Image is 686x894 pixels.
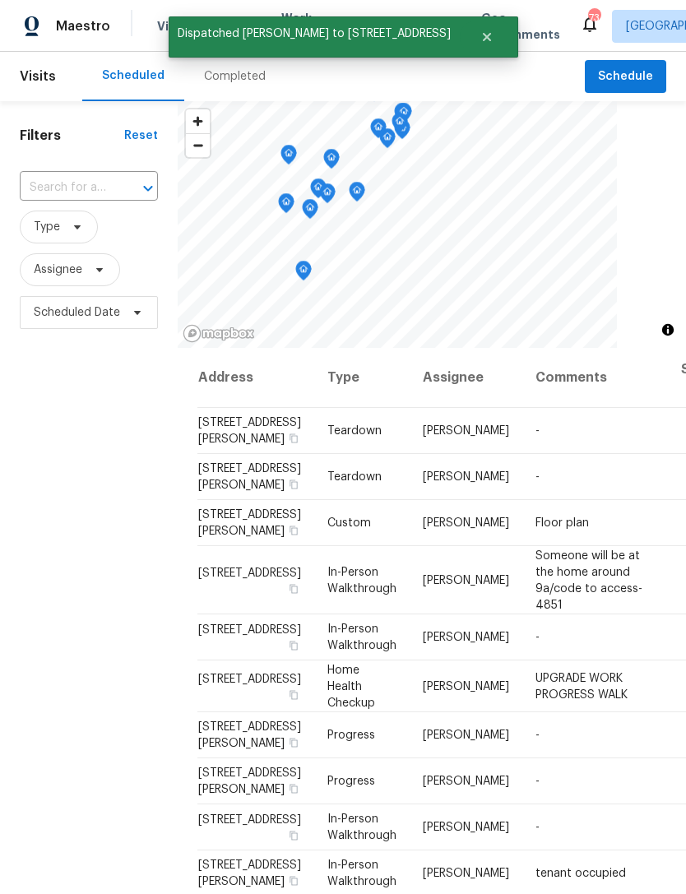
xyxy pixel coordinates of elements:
div: Map marker [379,128,396,154]
span: [PERSON_NAME] [423,730,509,741]
div: Completed [204,68,266,85]
canvas: Map [178,101,617,348]
span: [PERSON_NAME] [423,574,509,586]
span: [STREET_ADDRESS] [198,814,301,826]
button: Copy Address [286,638,301,653]
span: Work Orders [281,10,323,43]
span: - [535,776,540,787]
div: Map marker [278,193,294,219]
span: Visits [20,58,56,95]
div: Reset [124,127,158,144]
span: [PERSON_NAME] [423,425,509,437]
span: Zoom out [186,134,210,157]
span: [PERSON_NAME] [423,632,509,643]
input: Search for an address... [20,175,112,201]
span: - [535,425,540,437]
span: In-Person Walkthrough [327,813,396,841]
span: - [535,632,540,643]
span: [STREET_ADDRESS][PERSON_NAME] [198,509,301,537]
span: [STREET_ADDRESS][PERSON_NAME] [198,859,301,887]
span: - [535,730,540,741]
span: [PERSON_NAME] [423,680,509,692]
button: Copy Address [286,828,301,843]
span: In-Person Walkthrough [327,859,396,887]
button: Copy Address [286,735,301,750]
button: Copy Address [286,687,301,702]
span: [STREET_ADDRESS][PERSON_NAME] [198,463,301,491]
div: Map marker [394,103,410,128]
span: [STREET_ADDRESS] [198,567,301,578]
button: Toggle attribution [658,320,678,340]
span: Progress [327,776,375,787]
button: Zoom in [186,109,210,133]
button: Copy Address [286,873,301,888]
div: Map marker [396,103,412,128]
span: [STREET_ADDRESS] [198,673,301,684]
h1: Filters [20,127,124,144]
button: Copy Address [286,781,301,796]
span: [PERSON_NAME] [423,822,509,833]
span: Toggle attribution [663,321,673,339]
div: Map marker [280,145,297,170]
span: Home Health Checkup [327,664,375,708]
span: Dispatched [PERSON_NAME] to [STREET_ADDRESS] [169,16,460,51]
span: [STREET_ADDRESS][PERSON_NAME] [198,721,301,749]
button: Close [460,21,514,53]
span: [STREET_ADDRESS][PERSON_NAME] [198,767,301,795]
span: [PERSON_NAME] [423,776,509,787]
span: Floor plan [535,517,589,529]
a: Mapbox homepage [183,324,255,343]
span: Schedule [598,67,653,87]
th: Assignee [410,348,522,408]
span: [STREET_ADDRESS][PERSON_NAME] [198,417,301,445]
span: [PERSON_NAME] [423,868,509,879]
button: Zoom out [186,133,210,157]
th: Comments [522,348,668,408]
span: Assignee [34,262,82,278]
span: In-Person Walkthrough [327,566,396,594]
div: Map marker [302,199,318,225]
div: Map marker [323,149,340,174]
span: Scheduled Date [34,304,120,321]
div: 73 [588,10,600,26]
span: - [535,822,540,833]
div: Map marker [319,183,336,209]
span: - [535,471,540,483]
button: Schedule [585,60,666,94]
button: Copy Address [286,581,301,595]
span: Someone will be at the home around 9a/code to access- 4851 [535,549,642,610]
span: Geo Assignments [481,10,560,43]
div: Map marker [295,261,312,286]
div: Map marker [392,113,408,138]
div: Scheduled [102,67,165,84]
th: Address [197,348,314,408]
span: [PERSON_NAME] [423,517,509,529]
span: [PERSON_NAME] [423,471,509,483]
span: UPGRADE WORK PROGRESS WALK [535,672,628,700]
span: Type [34,219,60,235]
button: Open [137,177,160,200]
div: Map marker [310,178,327,204]
div: Map marker [349,182,365,207]
span: Maestro [56,18,110,35]
div: Map marker [370,118,387,144]
span: Visits [157,18,191,35]
span: [STREET_ADDRESS] [198,624,301,636]
span: In-Person Walkthrough [327,623,396,651]
span: tenant occupied [535,868,626,879]
span: Progress [327,730,375,741]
